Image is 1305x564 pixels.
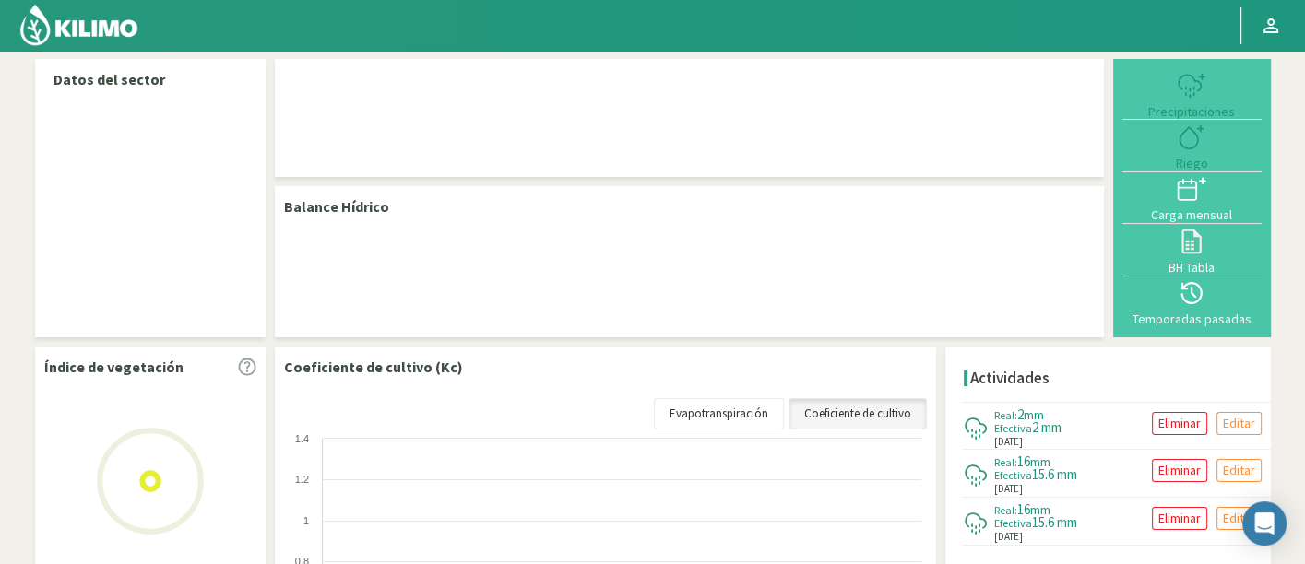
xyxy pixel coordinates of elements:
button: BH Tabla [1122,224,1262,276]
button: Eliminar [1152,507,1207,530]
p: Índice de vegetación [44,356,184,378]
span: mm [1030,501,1050,518]
div: Temporadas pasadas [1128,312,1256,325]
p: Eliminar [1158,460,1201,481]
span: Efectiva [994,421,1032,435]
span: 15.6 mm [1032,513,1077,531]
button: Riego [1122,120,1262,171]
span: [DATE] [994,434,1023,450]
button: Editar [1216,459,1262,482]
text: 1.4 [294,433,308,444]
span: 15.6 mm [1032,465,1077,483]
span: Efectiva [994,468,1032,482]
span: mm [1024,406,1044,423]
span: 2 mm [1032,418,1062,436]
p: Balance Hídrico [284,195,389,217]
div: BH Tabla [1128,261,1256,274]
span: Efectiva [994,516,1032,530]
div: Riego [1128,157,1256,170]
button: Precipitaciones [1122,68,1262,120]
img: Kilimo [18,3,139,47]
span: Real: [994,503,1017,517]
div: Open Intercom Messenger [1242,501,1287,546]
p: Eliminar [1158,413,1201,434]
h4: Actividades [970,370,1050,387]
span: [DATE] [994,481,1023,497]
p: Editar [1223,508,1255,529]
text: 1.2 [294,474,308,485]
span: mm [1030,453,1050,470]
span: 16 [1017,452,1030,470]
a: Coeficiente de cultivo [789,398,927,429]
p: Editar [1223,413,1255,434]
button: Eliminar [1152,412,1207,435]
span: Real: [994,408,1017,422]
div: Precipitaciones [1128,105,1256,118]
div: Carga mensual [1128,208,1256,221]
text: 1 [303,515,308,526]
button: Temporadas pasadas [1122,276,1262,328]
p: Eliminar [1158,508,1201,529]
p: Datos del sector [53,68,247,90]
span: Real: [994,455,1017,469]
button: Editar [1216,412,1262,435]
button: Editar [1216,507,1262,530]
a: Evapotranspiración [654,398,784,429]
p: Editar [1223,460,1255,481]
button: Carga mensual [1122,172,1262,224]
span: 2 [1017,405,1024,423]
p: Coeficiente de cultivo (Kc) [284,356,463,378]
button: Eliminar [1152,459,1207,482]
span: [DATE] [994,529,1023,545]
span: 16 [1017,500,1030,518]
